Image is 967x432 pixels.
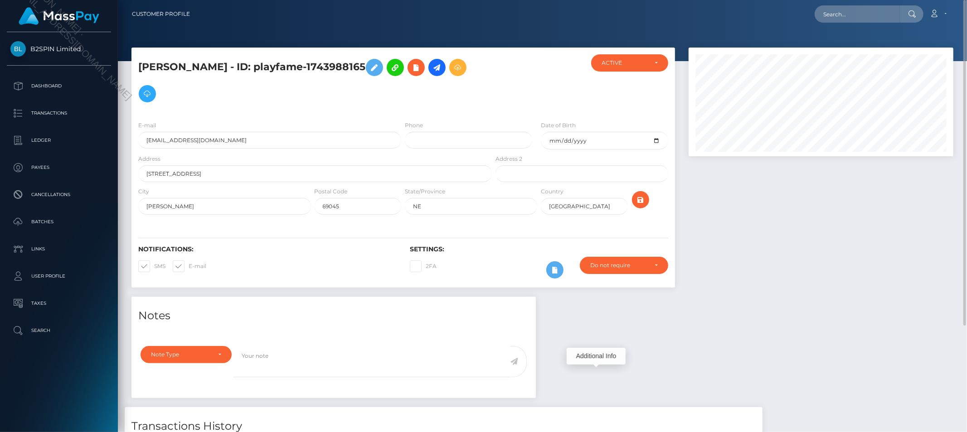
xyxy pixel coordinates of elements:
[138,308,529,324] h4: Notes
[10,269,107,283] p: User Profile
[7,292,111,315] a: Taxes
[590,262,647,269] div: Do not require
[10,297,107,310] p: Taxes
[428,59,446,76] a: Initiate Payout
[7,45,111,53] span: B2SPIN Limited
[591,54,668,72] button: ACTIVE
[10,324,107,337] p: Search
[815,5,900,23] input: Search...
[132,5,190,24] a: Customer Profile
[602,59,647,67] div: ACTIVE
[10,134,107,147] p: Ledger
[7,319,111,342] a: Search
[141,346,232,363] button: Note Type
[405,121,423,130] label: Phone
[10,242,107,256] p: Links
[7,265,111,288] a: User Profile
[410,260,437,272] label: 2FA
[410,245,668,253] h6: Settings:
[138,187,149,196] label: City
[10,106,107,120] p: Transactions
[541,187,564,196] label: Country
[7,102,111,125] a: Transactions
[173,260,206,272] label: E-mail
[138,54,487,107] h5: [PERSON_NAME] - ID: playfame-1743988165
[7,129,111,152] a: Ledger
[580,257,668,274] button: Do not require
[567,348,626,365] div: Additional Info
[10,79,107,93] p: Dashboard
[138,245,396,253] h6: Notifications:
[405,187,445,196] label: State/Province
[7,211,111,233] a: Batches
[138,155,160,163] label: Address
[10,41,26,57] img: B2SPIN Limited
[496,155,522,163] label: Address 2
[315,187,348,196] label: Postal Code
[138,260,165,272] label: SMS
[10,161,107,174] p: Payees
[7,183,111,206] a: Cancellations
[7,75,111,97] a: Dashboard
[151,351,211,358] div: Note Type
[7,238,111,260] a: Links
[10,215,107,229] p: Batches
[19,7,99,25] img: MassPay Logo
[10,188,107,202] p: Cancellations
[7,156,111,179] a: Payees
[138,121,156,130] label: E-mail
[541,121,576,130] label: Date of Birth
